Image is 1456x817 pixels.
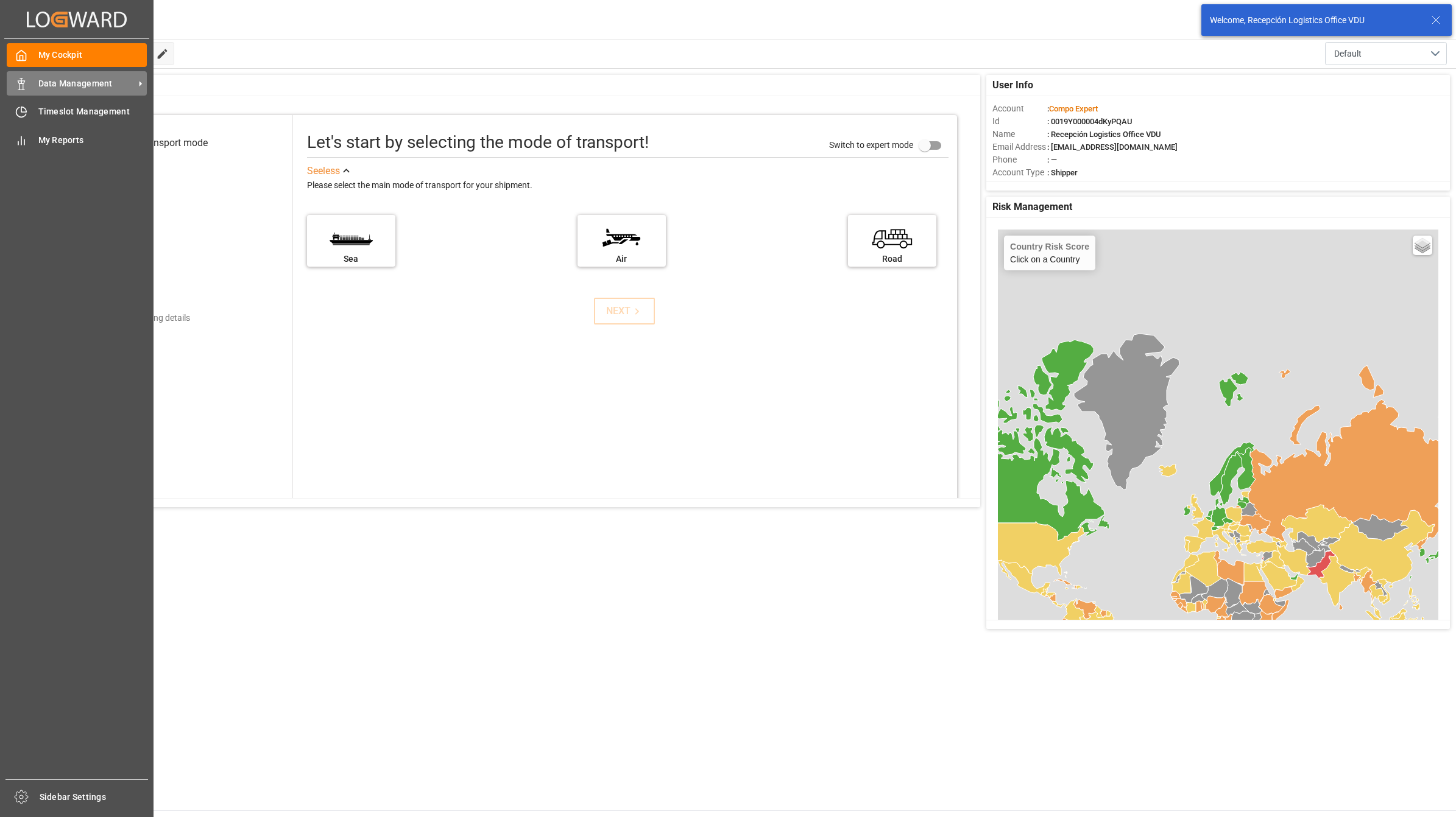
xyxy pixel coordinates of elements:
div: Sea [313,253,389,265]
h4: Country Risk Score [1010,242,1089,251]
span: Timeslot Management [38,105,147,118]
div: Let's start by selecting the mode of transport! [307,130,649,155]
span: Id [992,115,1047,128]
div: See less [307,164,340,178]
div: Please select the main mode of transport for your shipment. [307,178,949,193]
a: My Reports [7,128,147,152]
button: NEXT [594,298,655,324]
a: Timeslot Management [7,100,147,124]
span: Compo Expert [1049,104,1098,113]
span: Account [992,102,1047,115]
span: Sidebar Settings [40,791,149,804]
span: : [EMAIL_ADDRESS][DOMAIN_NAME] [1047,142,1178,152]
span: My Cockpit [38,49,147,61]
button: open menu [1325,42,1447,65]
div: Welcome, Recepción Logistics Office VDU [1210,14,1419,27]
span: : 0019Y000004dKyPQAU [1047,117,1133,126]
span: Name [992,128,1047,141]
span: : Shipper [1047,168,1078,177]
span: : [1047,104,1098,113]
div: Click on a Country [1010,242,1089,264]
div: Air [584,253,660,265]
div: NEXT [606,304,643,318]
span: Default [1334,47,1362,60]
span: Switch to expert mode [829,140,913,150]
a: My Cockpit [7,43,147,67]
div: Select transport mode [113,136,208,150]
span: : — [1047,155,1057,164]
span: Account Type [992,166,1047,179]
span: Data Management [38,77,135,90]
span: Email Address [992,141,1047,153]
div: Road [854,253,930,265]
span: Phone [992,153,1047,166]
a: Layers [1413,236,1432,255]
span: User Info [992,78,1033,93]
span: Risk Management [992,200,1072,214]
span: My Reports [38,134,147,147]
span: : Recepción Logistics Office VDU [1047,130,1161,139]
